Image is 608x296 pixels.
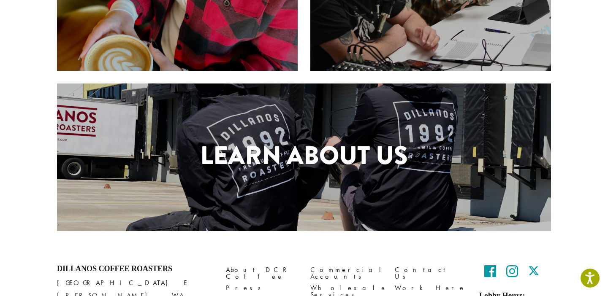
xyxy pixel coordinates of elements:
h1: Learn About Us [57,137,551,175]
a: Contact Us [395,264,467,283]
a: Commercial Accounts [310,264,382,283]
h4: Dillanos Coffee Roasters [57,264,213,274]
a: About DCR Coffee [226,264,298,283]
a: Press [226,283,298,294]
a: Learn About Us [57,83,551,231]
a: Work Here [395,283,467,294]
